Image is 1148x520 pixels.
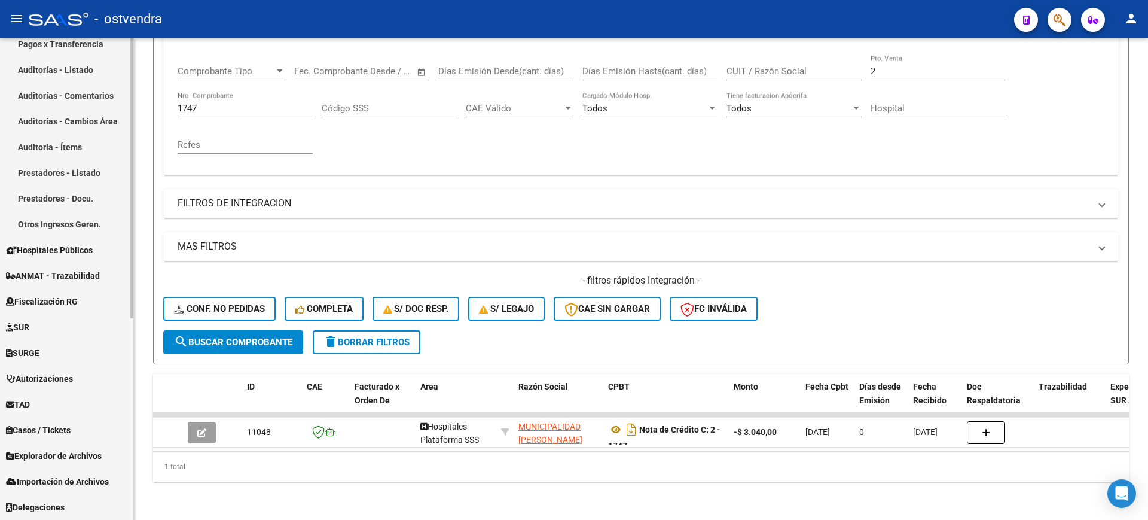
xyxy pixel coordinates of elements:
[383,303,449,314] span: S/ Doc Resp.
[174,337,292,348] span: Buscar Comprobante
[554,297,661,321] button: CAE SIN CARGAR
[94,6,162,32] span: - ostvendra
[967,382,1021,405] span: Doc Respaldatoria
[734,427,777,437] strong: -$ 3.040,00
[353,66,411,77] input: Fecha fin
[163,189,1119,218] mat-expansion-panel-header: FILTROS DE INTEGRACION
[153,452,1129,482] div: 1 total
[670,297,758,321] button: FC Inválida
[415,65,429,79] button: Open calendar
[564,303,650,314] span: CAE SIN CARGAR
[178,240,1090,253] mat-panel-title: MAS FILTROS
[726,103,752,114] span: Todos
[479,303,534,314] span: S/ legajo
[174,303,265,314] span: Conf. no pedidas
[285,297,364,321] button: Completa
[624,420,639,439] i: Descargar documento
[1124,11,1138,26] mat-icon: person
[608,425,720,451] strong: Nota de Crédito C: 2 - 1747
[178,66,274,77] span: Comprobante Tipo
[913,382,947,405] span: Fecha Recibido
[420,422,479,445] span: Hospitales Plataforma SSS
[518,422,599,459] span: MUNICIPALIDAD [PERSON_NAME][GEOGRAPHIC_DATA]
[302,374,350,427] datatable-header-cell: CAE
[307,382,322,391] span: CAE
[6,269,100,282] span: ANMAT - Trazabilidad
[518,382,568,391] span: Razón Social
[6,475,109,488] span: Importación de Archivos
[373,297,460,321] button: S/ Doc Resp.
[323,337,410,348] span: Borrar Filtros
[6,449,102,463] span: Explorador de Archivos
[859,427,864,437] span: 0
[10,11,24,26] mat-icon: menu
[294,66,343,77] input: Fecha inicio
[518,420,599,445] div: 30999284031
[603,374,729,427] datatable-header-cell: CPBT
[1034,374,1106,427] datatable-header-cell: Trazabilidad
[582,103,607,114] span: Todos
[962,374,1034,427] datatable-header-cell: Doc Respaldatoria
[6,346,39,360] span: SURGE
[350,374,416,427] datatable-header-cell: Facturado x Orden De
[174,334,188,349] mat-icon: search
[6,321,29,334] span: SUR
[608,382,630,391] span: CPBT
[163,297,276,321] button: Conf. no pedidas
[313,330,420,354] button: Borrar Filtros
[163,274,1119,287] h4: - filtros rápidos Integración -
[163,54,1119,175] div: FILTROS DEL COMPROBANTE
[6,501,65,514] span: Delegaciones
[247,427,271,437] span: 11048
[416,374,496,427] datatable-header-cell: Area
[859,382,901,405] span: Días desde Emisión
[805,382,848,391] span: Fecha Cpbt
[514,374,603,427] datatable-header-cell: Razón Social
[6,295,78,308] span: Fiscalización RG
[242,374,302,427] datatable-header-cell: ID
[6,244,93,257] span: Hospitales Públicos
[1039,382,1087,391] span: Trazabilidad
[1107,479,1136,508] div: Open Intercom Messenger
[734,382,758,391] span: Monto
[295,303,353,314] span: Completa
[6,398,30,411] span: TAD
[6,372,73,385] span: Autorizaciones
[729,374,801,427] datatable-header-cell: Monto
[323,334,338,349] mat-icon: delete
[854,374,908,427] datatable-header-cell: Días desde Emisión
[680,303,747,314] span: FC Inválida
[247,382,255,391] span: ID
[178,197,1090,210] mat-panel-title: FILTROS DE INTEGRACION
[801,374,854,427] datatable-header-cell: Fecha Cpbt
[6,424,71,437] span: Casos / Tickets
[163,330,303,354] button: Buscar Comprobante
[805,427,830,437] span: [DATE]
[163,232,1119,261] mat-expansion-panel-header: MAS FILTROS
[355,382,399,405] span: Facturado x Orden De
[908,374,962,427] datatable-header-cell: Fecha Recibido
[420,382,438,391] span: Area
[913,427,938,437] span: [DATE]
[466,103,563,114] span: CAE Válido
[468,297,545,321] button: S/ legajo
